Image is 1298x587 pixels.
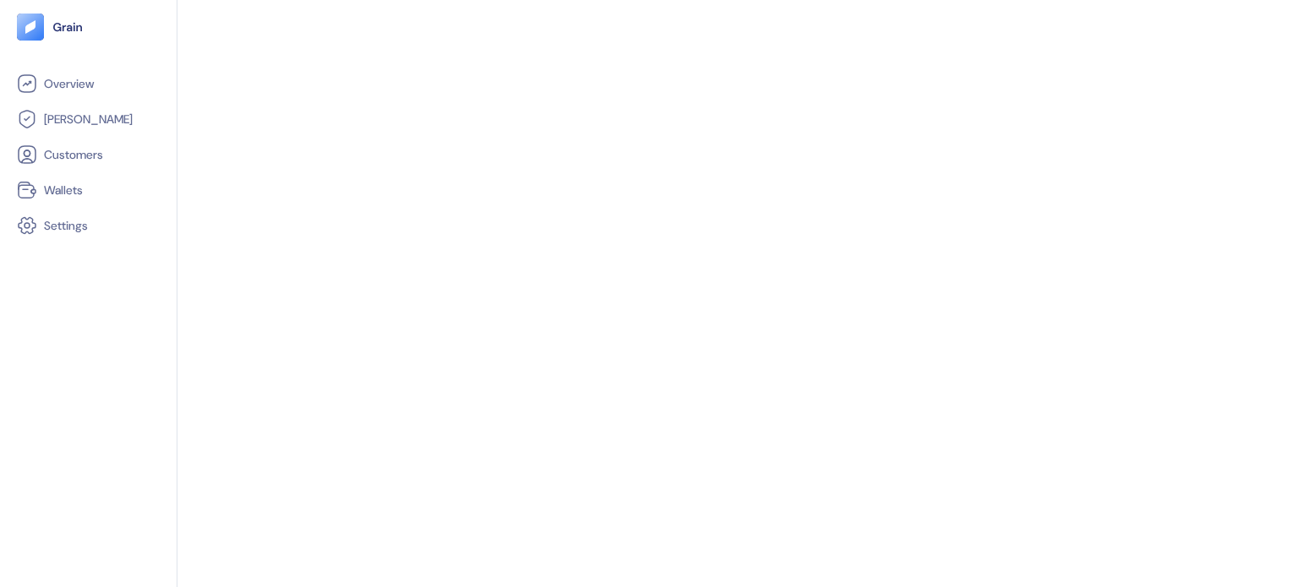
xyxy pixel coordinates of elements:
[17,14,44,41] img: logo-tablet-V2.svg
[17,215,160,236] a: Settings
[44,182,83,198] span: Wallets
[17,109,160,129] a: [PERSON_NAME]
[17,144,160,165] a: Customers
[52,21,84,33] img: logo
[17,180,160,200] a: Wallets
[44,75,94,92] span: Overview
[44,146,103,163] span: Customers
[44,217,88,234] span: Settings
[44,111,133,128] span: [PERSON_NAME]
[17,73,160,94] a: Overview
